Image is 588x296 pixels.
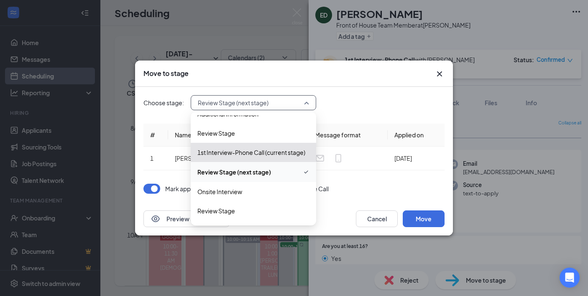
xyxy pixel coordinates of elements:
[560,268,580,288] div: Open Intercom Messenger
[435,69,445,79] svg: Cross
[197,129,235,138] span: Review Stage
[388,124,445,147] th: Applied on
[198,96,268,109] span: Review Stage (next stage)
[403,210,445,227] button: Move
[308,124,388,147] th: Message format
[168,147,250,170] td: [PERSON_NAME]
[165,185,329,193] p: Mark applicant(s) as Completed for 1st Interview-Phone Call
[197,148,305,157] span: 1st Interview-Phone Call (current stage)
[143,124,168,147] th: #
[197,187,242,196] span: Onsite Interview
[197,206,235,215] span: Review Stage
[168,124,250,147] th: Name
[151,214,161,224] svg: Eye
[303,167,309,177] svg: Checkmark
[143,98,184,107] span: Choose stage:
[435,69,445,79] button: Close
[197,167,271,177] span: Review Stage (next stage)
[388,147,445,170] td: [DATE]
[333,153,343,163] svg: MobileSms
[356,210,398,227] button: Cancel
[315,153,325,163] svg: Email
[143,69,189,78] h3: Move to stage
[150,154,153,162] span: 1
[143,210,230,227] button: EyePreview notification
